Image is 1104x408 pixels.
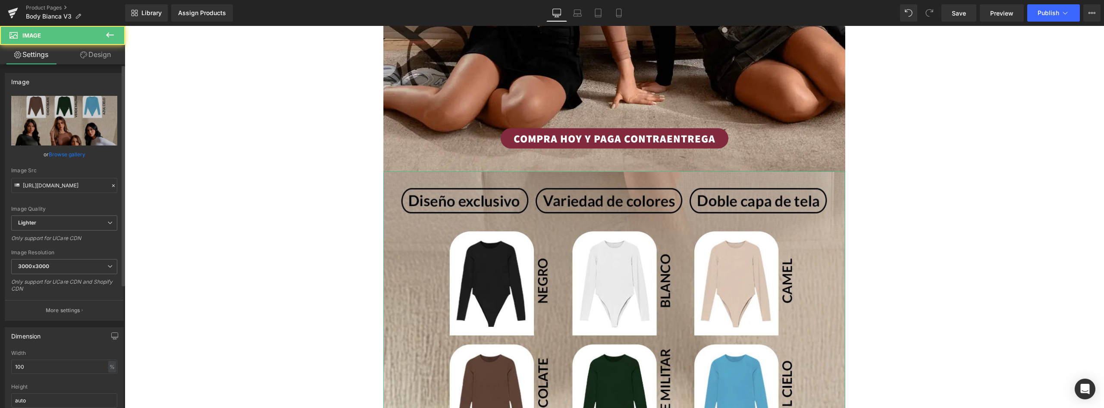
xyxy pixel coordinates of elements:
[11,150,117,159] div: or
[952,9,966,18] span: Save
[11,178,117,193] input: Link
[5,300,123,320] button: More settings
[18,263,49,269] b: 3000x3000
[376,102,604,123] a: COMPRA HOY Y PAGA CONTRAENTREGA
[26,4,125,11] a: Product Pages
[921,4,938,22] button: Redo
[49,147,85,162] a: Browse gallery
[108,361,116,373] div: %
[11,360,117,374] input: auto
[546,4,567,22] a: Desktop
[608,4,629,22] a: Mobile
[141,9,162,17] span: Library
[11,250,117,256] div: Image Resolution
[1083,4,1101,22] button: More
[11,278,117,298] div: Only support for UCare CDN and Shopify CDN
[980,4,1024,22] a: Preview
[11,384,117,390] div: Height
[11,393,117,408] input: auto
[11,73,29,85] div: Image
[1027,4,1080,22] button: Publish
[64,45,127,64] a: Design
[26,13,72,20] span: Body Bianca V3
[900,4,917,22] button: Undo
[22,32,41,39] span: Image
[1075,379,1095,399] div: Open Intercom Messenger
[11,328,41,340] div: Dimension
[1038,9,1059,16] span: Publish
[990,9,1013,18] span: Preview
[46,307,80,314] p: More settings
[18,219,36,226] b: Lighter
[567,4,588,22] a: Laptop
[11,350,117,356] div: Width
[178,9,226,16] div: Assign Products
[588,4,608,22] a: Tablet
[11,168,117,174] div: Image Src
[125,4,168,22] a: New Library
[11,235,117,247] div: Only support for UCare CDN
[11,206,117,212] div: Image Quality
